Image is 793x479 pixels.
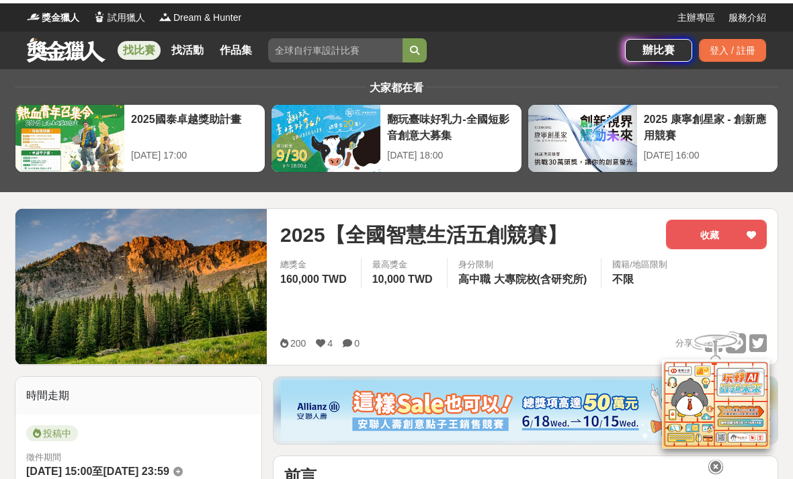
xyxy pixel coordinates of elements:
img: Cover Image [15,206,267,361]
div: 國籍/地區限制 [612,255,667,268]
a: 服務介紹 [728,7,766,21]
img: dcc59076-91c0-4acb-9c6b-a1d413182f46.png [281,377,770,437]
span: 高中職 [458,270,491,281]
a: LogoDream & Hunter [159,7,241,21]
span: 不限 [612,270,634,281]
a: 2025 康寧創星家 - 創新應用競賽[DATE] 16:00 [528,101,778,169]
span: 2025【全國智慧生活五創競賽】 [280,216,567,247]
span: Dream & Hunter [173,7,241,21]
span: 最高獎金 [372,255,436,268]
span: 總獎金 [280,255,350,268]
div: 身分限制 [458,255,591,268]
span: 大專院校(含研究所) [494,270,587,281]
div: 登入 / 註冊 [699,36,766,58]
img: Logo [93,7,106,20]
input: 全球自行車設計比賽 [268,35,403,59]
a: 2025國泰卓越獎助計畫[DATE] 17:00 [15,101,265,169]
button: 收藏 [666,216,767,246]
div: [DATE] 18:00 [387,145,514,159]
a: 作品集 [214,38,257,56]
span: 投稿中 [26,422,78,438]
div: 翻玩臺味好乳力-全國短影音創意大募集 [387,108,514,138]
span: 160,000 TWD [280,270,347,281]
img: d2146d9a-e6f6-4337-9592-8cefde37ba6b.png [662,353,769,442]
span: 10,000 TWD [372,270,433,281]
div: [DATE] 17:00 [131,145,258,159]
span: 徵件期間 [26,449,61,459]
a: 主辦專區 [677,7,715,21]
span: [DATE] 23:59 [103,462,169,474]
div: [DATE] 16:00 [644,145,771,159]
a: 辦比賽 [625,36,692,58]
a: 找比賽 [118,38,161,56]
div: 時間走期 [15,374,261,411]
span: [DATE] 15:00 [26,462,92,474]
span: 200 [290,335,306,345]
img: Logo [27,7,40,20]
a: Logo試用獵人 [93,7,145,21]
span: 4 [327,335,333,345]
span: 大家都在看 [366,79,427,90]
span: 試用獵人 [108,7,145,21]
span: 獎金獵人 [42,7,79,21]
a: Logo獎金獵人 [27,7,79,21]
a: 翻玩臺味好乳力-全國短影音創意大募集[DATE] 18:00 [271,101,521,169]
span: 0 [354,335,360,345]
div: 2025國泰卓越獎助計畫 [131,108,258,138]
a: 找活動 [166,38,209,56]
div: 2025 康寧創星家 - 創新應用競賽 [644,108,771,138]
img: Logo [159,7,172,20]
span: 至 [92,462,103,474]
